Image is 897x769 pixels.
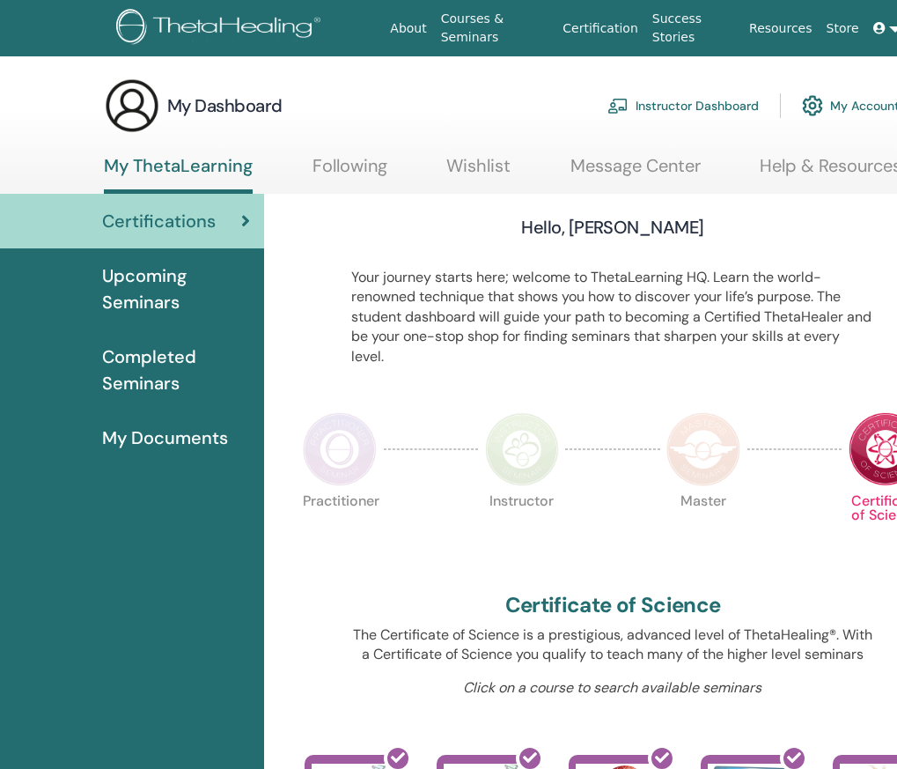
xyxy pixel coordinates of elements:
[102,344,250,396] span: Completed Seminars
[820,12,866,45] a: Store
[645,3,742,54] a: Success Stories
[102,208,216,234] span: Certifications
[351,268,875,366] p: Your journey starts here; welcome to ThetaLearning HQ. Learn the world-renowned technique that sh...
[312,155,387,189] a: Following
[102,262,250,315] span: Upcoming Seminars
[802,91,823,121] img: cog.svg
[607,98,629,114] img: chalkboard-teacher.svg
[167,93,283,118] h3: My Dashboard
[351,625,875,665] p: The Certificate of Science is a prestigious, advanced level of ThetaHealing®. With a Certificate ...
[555,12,644,45] a: Certification
[351,678,875,698] p: Click on a course to search available seminars
[666,494,740,568] p: Master
[446,155,511,189] a: Wishlist
[666,412,740,486] img: Master
[104,78,160,134] img: generic-user-icon.jpg
[570,155,701,189] a: Message Center
[485,412,559,486] img: Instructor
[505,593,721,618] h2: Certificate of Science
[303,412,377,486] img: Practitioner
[521,215,703,240] h3: Hello, [PERSON_NAME]
[104,155,253,194] a: My ThetaLearning
[116,9,327,48] img: logo.png
[383,12,433,45] a: About
[102,425,228,451] span: My Documents
[303,494,377,568] p: Practitioner
[485,494,559,568] p: Instructor
[434,3,556,54] a: Courses & Seminars
[607,86,759,125] a: Instructor Dashboard
[742,12,820,45] a: Resources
